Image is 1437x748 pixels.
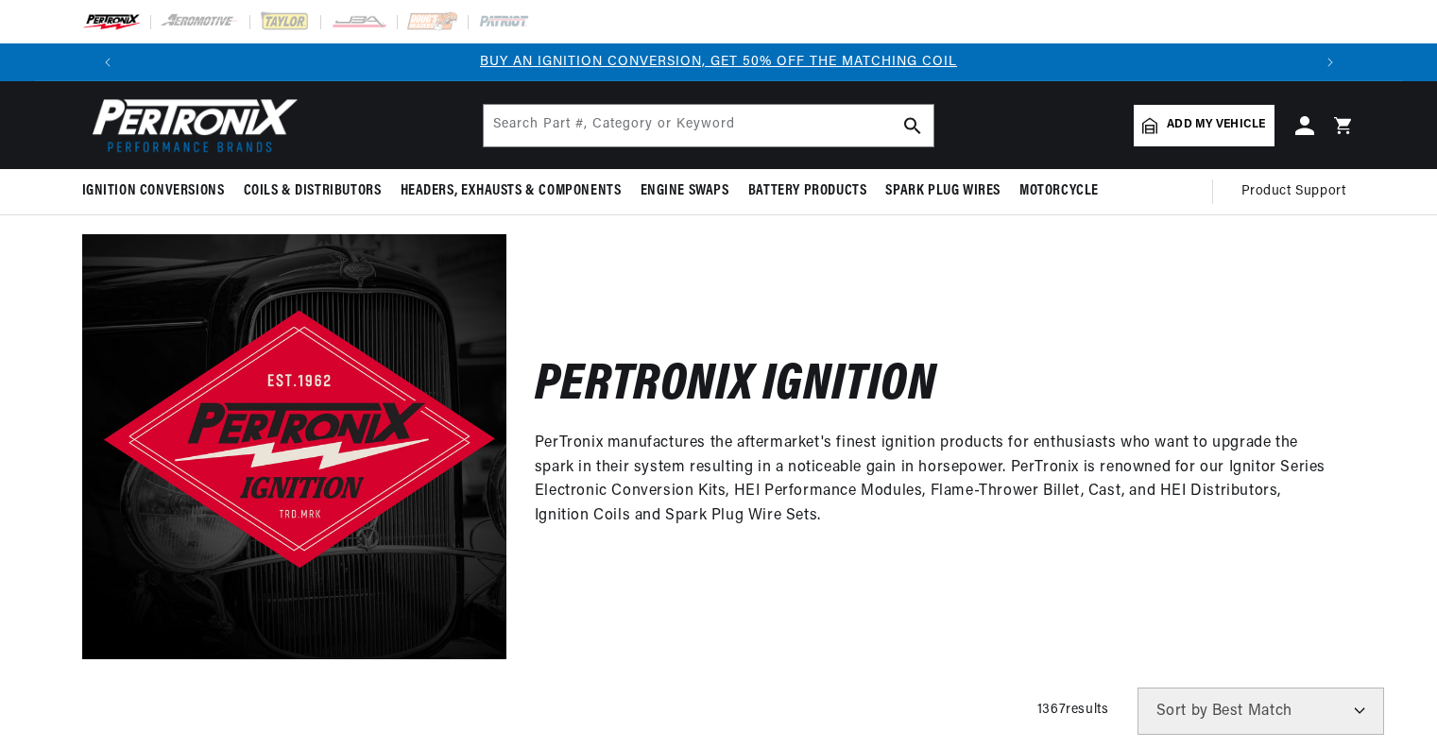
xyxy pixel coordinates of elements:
[244,181,382,201] span: Coils & Distributors
[641,181,729,201] span: Engine Swaps
[1037,703,1109,717] span: 1367 results
[631,169,739,213] summary: Engine Swaps
[89,43,127,81] button: Translation missing: en.sections.announcements.previous_announcement
[484,105,933,146] input: Search Part #, Category or Keyword
[739,169,877,213] summary: Battery Products
[82,169,234,213] summary: Ignition Conversions
[1241,181,1346,202] span: Product Support
[1156,704,1208,719] span: Sort by
[1134,105,1274,146] a: Add my vehicle
[82,93,299,158] img: Pertronix
[401,181,622,201] span: Headers, Exhausts & Components
[876,169,1010,213] summary: Spark Plug Wires
[892,105,933,146] button: search button
[535,432,1327,528] p: PerTronix manufactures the aftermarket's finest ignition products for enthusiasts who want to upg...
[35,43,1403,81] slideshow-component: Translation missing: en.sections.announcements.announcement_bar
[748,181,867,201] span: Battery Products
[535,365,936,409] h2: Pertronix Ignition
[82,234,506,658] img: Pertronix Ignition
[1167,116,1265,134] span: Add my vehicle
[1241,169,1356,214] summary: Product Support
[391,169,631,213] summary: Headers, Exhausts & Components
[82,181,225,201] span: Ignition Conversions
[1138,688,1384,735] select: Sort by
[1311,43,1349,81] button: Translation missing: en.sections.announcements.next_announcement
[1010,169,1108,213] summary: Motorcycle
[234,169,391,213] summary: Coils & Distributors
[885,181,1001,201] span: Spark Plug Wires
[127,52,1311,73] div: Announcement
[127,52,1311,73] div: 1 of 3
[480,55,957,69] a: BUY AN IGNITION CONVERSION, GET 50% OFF THE MATCHING COIL
[1019,181,1099,201] span: Motorcycle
